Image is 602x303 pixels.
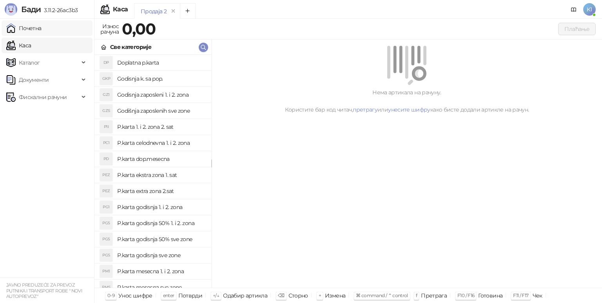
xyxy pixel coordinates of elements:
div: PEZ [100,185,112,197]
h4: P.karta ekstra zona 1. sat [117,169,205,181]
h4: P.karta mesecna sve zone [117,281,205,294]
a: Почетна [6,20,42,36]
div: Чек [533,290,542,301]
a: Каса [6,38,31,53]
div: Све категорије [110,43,151,51]
div: PD [100,153,112,165]
h4: Godišnja zaposlenih sve zone [117,105,205,117]
div: DP [100,56,112,69]
h4: P.karta godisnja 50% 1. i 2. zona [117,217,205,229]
div: Унос шифре [118,290,152,301]
div: GKP [100,72,112,85]
h4: P.karta extra zona 2.sat [117,185,205,197]
strong: 0,00 [122,19,156,38]
span: Документи [19,72,49,88]
h4: P.karta mesecna 1. i 2. zona [117,265,205,278]
div: PG5 [100,217,112,229]
h4: P.karta godisnja 50% sve zone [117,233,205,245]
h4: P.karta celodnevna 1. i 2. zona [117,137,205,149]
a: унесите шифру [388,106,430,113]
div: PMS [100,281,112,294]
span: ↑/↓ [213,292,219,298]
span: enter [163,292,174,298]
span: + [319,292,321,298]
img: Logo [5,3,17,16]
span: Бади [21,5,41,14]
div: Нема артикала на рачуну. Користите бар код читач, или како бисте додали артикле на рачун. [221,88,593,114]
h4: Doplatna p.karta [117,56,205,69]
div: Одабир артикла [223,290,267,301]
div: PG5 [100,233,112,245]
div: PC1 [100,137,112,149]
span: ⌫ [278,292,284,298]
h4: Godisnja zaposleni 1. i 2. zona [117,88,205,101]
span: K1 [583,3,596,16]
span: f [416,292,417,298]
div: GZ1 [100,88,112,101]
div: Измена [325,290,345,301]
span: Фискални рачуни [19,89,67,105]
span: ⌘ command / ⌃ control [356,292,408,298]
button: Плаћање [558,23,596,35]
a: Документација [568,3,580,16]
small: JAVNO PREDUZEĆE ZA PREVOZ PUTNIKA I TRANSPORT ROBE " NOVI AUTOPREVOZ" [6,282,82,299]
button: remove [168,8,178,14]
div: Сторно [288,290,308,301]
div: PGS [100,249,112,262]
h4: Godisnja k. sa pop. [117,72,205,85]
div: Претрага [421,290,447,301]
div: PG1 [100,201,112,213]
h4: P.karta godisnja 1. i 2. zona [117,201,205,213]
div: Износ рачуна [99,21,120,37]
div: PM1 [100,265,112,278]
a: претрагу [353,106,377,113]
div: PEZ [100,169,112,181]
h4: P.karta 1. i 2. zona 2. sat [117,121,205,133]
button: Add tab [180,3,196,19]
div: Готовина [478,290,502,301]
div: GZS [100,105,112,117]
span: 3.11.2-26ac3b3 [41,7,78,14]
div: Каса [113,6,128,13]
span: F10 / F16 [457,292,474,298]
div: grid [94,55,211,288]
div: P1I [100,121,112,133]
span: F11 / F17 [513,292,528,298]
div: Продаја 2 [141,7,167,16]
span: Каталог [19,55,40,70]
span: 0-9 [107,292,114,298]
h4: P.karta dop.mesecna [117,153,205,165]
div: Потврди [178,290,203,301]
h4: P.karta godisnja sve zone [117,249,205,262]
